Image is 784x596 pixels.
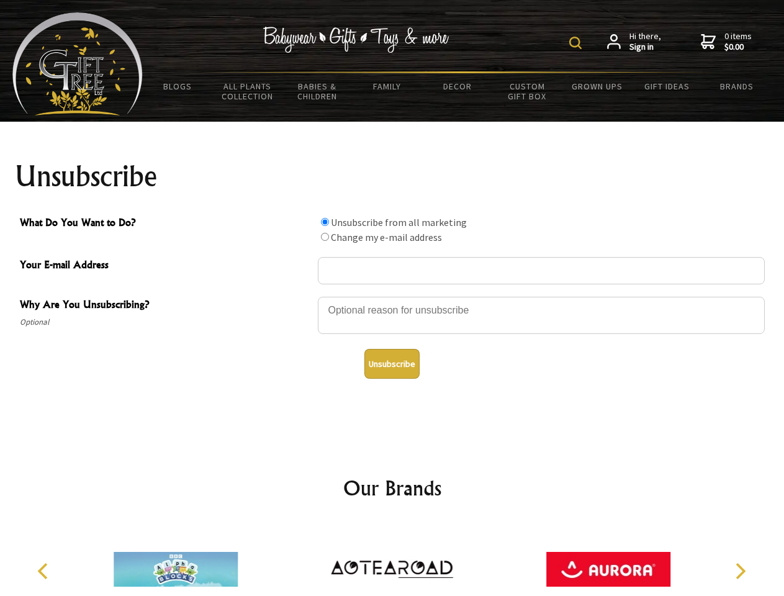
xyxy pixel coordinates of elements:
a: Custom Gift Box [492,73,562,109]
a: All Plants Collection [213,73,283,109]
span: Your E-mail Address [20,257,312,275]
a: Brands [702,73,772,99]
span: Hi there, [629,31,661,53]
input: Your E-mail Address [318,257,765,284]
a: Family [353,73,423,99]
input: What Do You Want to Do? [321,233,329,241]
button: Previous [31,558,58,585]
strong: $0.00 [724,42,752,53]
img: product search [569,37,582,49]
img: Babywear - Gifts - Toys & more [263,27,449,53]
a: 0 items$0.00 [701,31,752,53]
a: Grown Ups [562,73,632,99]
span: 0 items [724,30,752,53]
a: Babies & Children [282,73,353,109]
h2: Our Brands [25,473,760,503]
textarea: Why Are You Unsubscribing? [318,297,765,334]
h1: Unsubscribe [15,161,770,191]
a: Gift Ideas [632,73,702,99]
button: Unsubscribe [364,349,420,379]
label: Unsubscribe from all marketing [331,216,467,228]
img: Babyware - Gifts - Toys and more... [12,12,143,115]
input: What Do You Want to Do? [321,218,329,226]
span: Why Are You Unsubscribing? [20,297,312,315]
span: What Do You Want to Do? [20,215,312,233]
strong: Sign in [629,42,661,53]
a: BLOGS [143,73,213,99]
a: Hi there,Sign in [607,31,661,53]
label: Change my e-mail address [331,231,442,243]
a: Decor [422,73,492,99]
button: Next [726,558,754,585]
span: Optional [20,315,312,330]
